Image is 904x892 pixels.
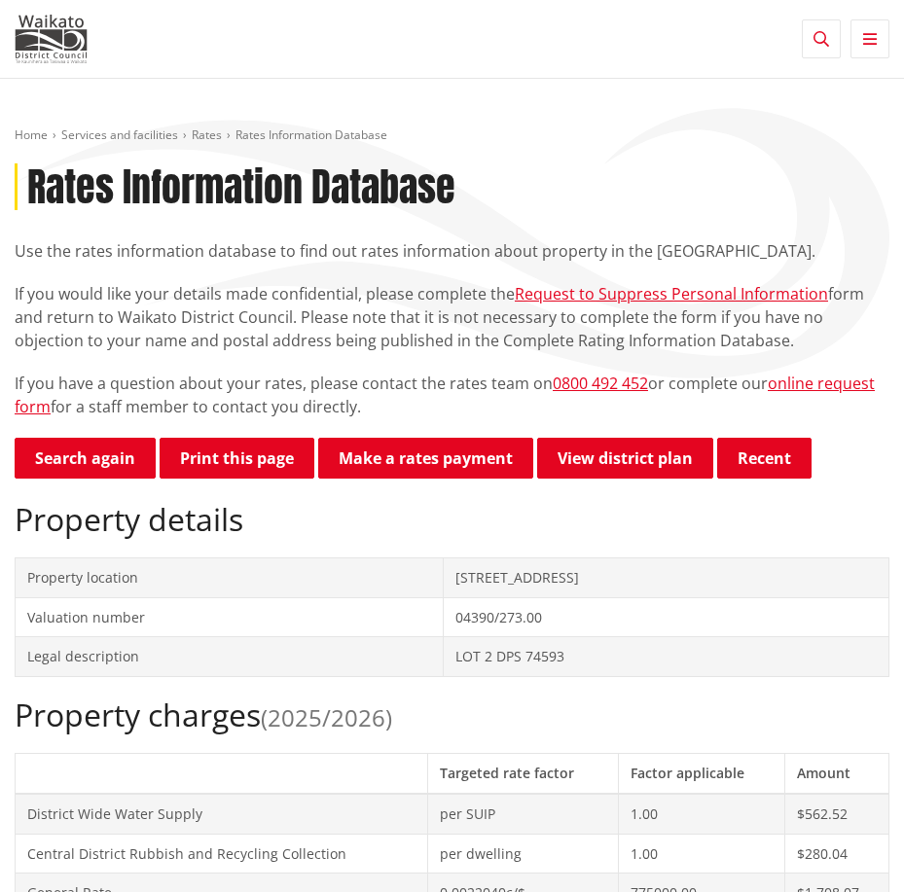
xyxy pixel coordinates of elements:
[15,239,889,263] p: Use the rates information database to find out rates information about property in the [GEOGRAPHI...
[717,438,812,479] button: Recent
[428,834,619,874] td: per dwelling
[619,834,785,874] td: 1.00
[15,372,889,418] p: If you have a question about your rates, please contact the rates team on or complete our for a s...
[515,283,828,304] a: Request to Suppress Personal Information
[61,126,178,143] a: Services and facilities
[428,754,619,794] th: Targeted rate factor
[784,754,888,794] th: Amount
[16,558,444,598] td: Property location
[15,126,48,143] a: Home
[15,438,156,479] a: Search again
[443,597,888,637] td: 04390/273.00
[537,438,713,479] a: View district plan
[443,637,888,677] td: LOT 2 DPS 74593
[15,282,889,352] p: If you would like your details made confidential, please complete the form and return to Waikato ...
[261,701,392,733] span: (2025/2026)
[15,15,88,63] img: Waikato District Council - Te Kaunihera aa Takiwaa o Waikato
[428,794,619,834] td: per SUIP
[15,501,889,538] h2: Property details
[443,558,888,598] td: [STREET_ADDRESS]
[160,438,314,479] button: Print this page
[16,834,428,874] td: Central District Rubbish and Recycling Collection
[784,794,888,834] td: $562.52
[235,126,387,143] span: Rates Information Database
[192,126,222,143] a: Rates
[16,794,428,834] td: District Wide Water Supply
[15,696,889,733] h2: Property charges
[784,834,888,874] td: $280.04
[15,373,875,417] a: online request form
[619,754,785,794] th: Factor applicable
[27,163,455,210] h1: Rates Information Database
[15,127,889,144] nav: breadcrumb
[318,438,533,479] a: Make a rates payment
[553,373,648,394] a: 0800 492 452
[16,637,444,677] td: Legal description
[16,597,444,637] td: Valuation number
[619,794,785,834] td: 1.00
